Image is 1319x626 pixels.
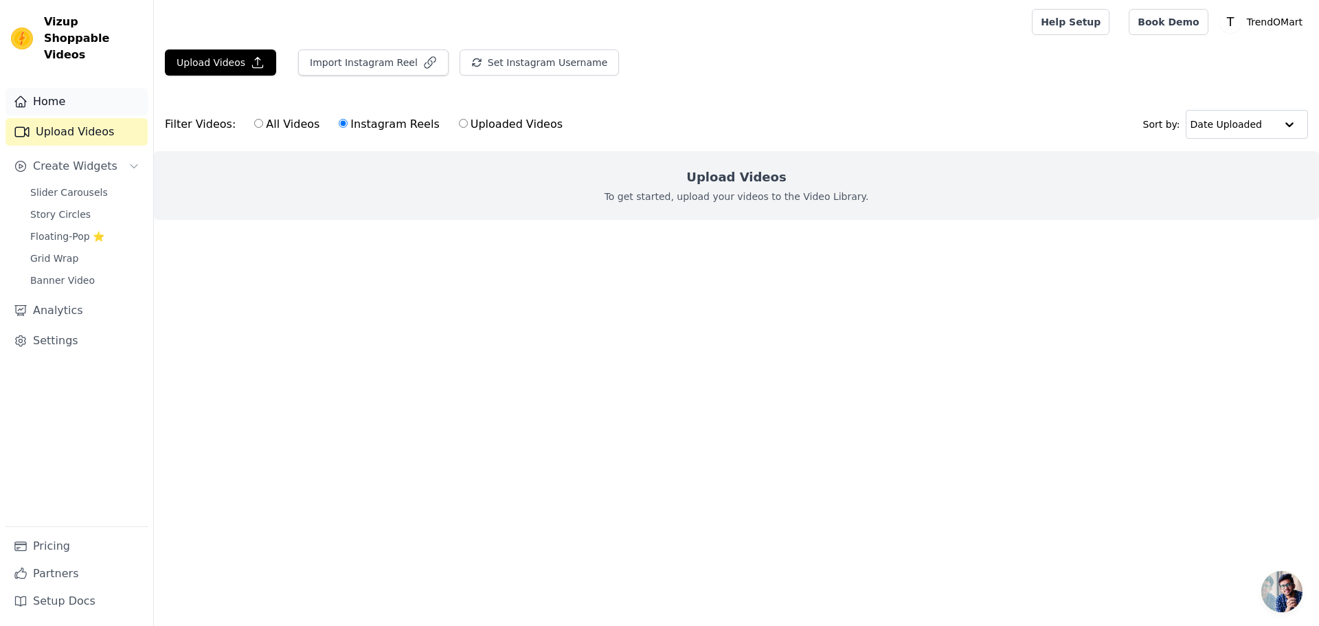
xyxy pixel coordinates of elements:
[298,49,449,76] button: Import Instagram Reel
[605,190,869,203] p: To get started, upload your videos to the Video Library.
[5,297,148,324] a: Analytics
[5,153,148,180] button: Create Widgets
[686,168,786,187] h2: Upload Videos
[5,327,148,355] a: Settings
[22,183,148,202] a: Slider Carousels
[30,273,95,287] span: Banner Video
[338,115,440,133] label: Instagram Reels
[165,109,570,140] div: Filter Videos:
[165,49,276,76] button: Upload Videos
[5,118,148,146] a: Upload Videos
[254,119,263,128] input: All Videos
[30,230,104,243] span: Floating-Pop ⭐
[1261,571,1303,612] div: Open chat
[460,49,619,76] button: Set Instagram Username
[1241,10,1308,34] p: TrendOMart
[1226,15,1234,29] text: T
[30,208,91,221] span: Story Circles
[30,186,108,199] span: Slider Carousels
[459,119,468,128] input: Uploaded Videos
[458,115,563,133] label: Uploaded Videos
[22,271,148,290] a: Banner Video
[5,588,148,615] a: Setup Docs
[1219,10,1308,34] button: T TrendOMart
[11,27,33,49] img: Vizup
[339,119,348,128] input: Instagram Reels
[5,560,148,588] a: Partners
[22,227,148,246] a: Floating-Pop ⭐
[30,251,78,265] span: Grid Wrap
[1129,9,1208,35] a: Book Demo
[33,158,117,175] span: Create Widgets
[44,14,142,63] span: Vizup Shoppable Videos
[1032,9,1109,35] a: Help Setup
[253,115,320,133] label: All Videos
[1143,110,1309,139] div: Sort by:
[5,88,148,115] a: Home
[22,249,148,268] a: Grid Wrap
[5,533,148,560] a: Pricing
[22,205,148,224] a: Story Circles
